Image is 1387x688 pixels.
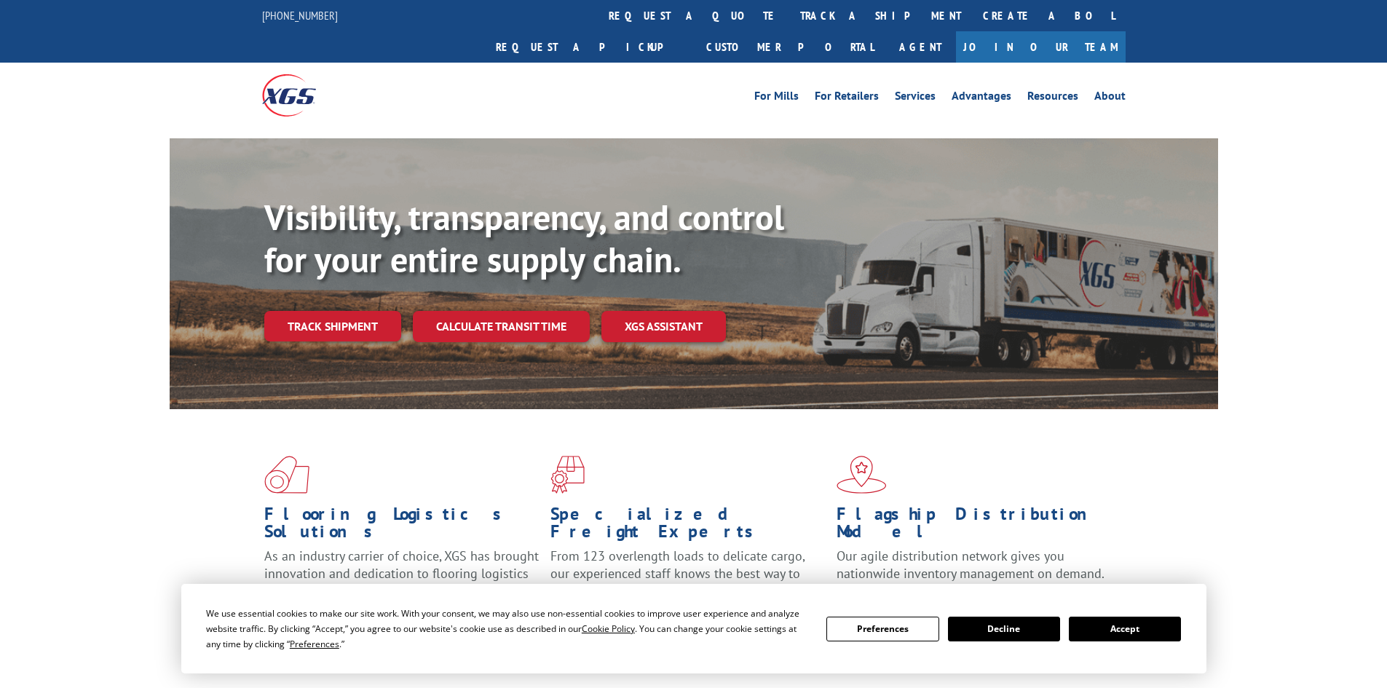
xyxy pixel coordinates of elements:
img: xgs-icon-focused-on-flooring-red [550,456,585,494]
b: Visibility, transparency, and control for your entire supply chain. [264,194,784,282]
span: As an industry carrier of choice, XGS has brought innovation and dedication to flooring logistics... [264,547,539,599]
a: Services [895,90,936,106]
button: Accept [1069,617,1181,641]
a: Calculate transit time [413,311,590,342]
a: Customer Portal [695,31,885,63]
span: Preferences [290,638,339,650]
img: xgs-icon-flagship-distribution-model-red [837,456,887,494]
span: Our agile distribution network gives you nationwide inventory management on demand. [837,547,1105,582]
a: For Mills [754,90,799,106]
div: We use essential cookies to make our site work. With your consent, we may also use non-essential ... [206,606,809,652]
a: Track shipment [264,311,401,341]
a: Agent [885,31,956,63]
p: From 123 overlength loads to delicate cargo, our experienced staff knows the best way to move you... [550,547,826,612]
a: Join Our Team [956,31,1126,63]
span: Cookie Policy [582,622,635,635]
button: Preferences [826,617,939,641]
a: Resources [1027,90,1078,106]
div: Cookie Consent Prompt [181,584,1206,673]
a: [PHONE_NUMBER] [262,8,338,23]
h1: Flooring Logistics Solutions [264,505,540,547]
h1: Flagship Distribution Model [837,505,1112,547]
a: For Retailers [815,90,879,106]
img: xgs-icon-total-supply-chain-intelligence-red [264,456,309,494]
a: XGS ASSISTANT [601,311,726,342]
a: About [1094,90,1126,106]
a: Advantages [952,90,1011,106]
h1: Specialized Freight Experts [550,505,826,547]
a: Request a pickup [485,31,695,63]
button: Decline [948,617,1060,641]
